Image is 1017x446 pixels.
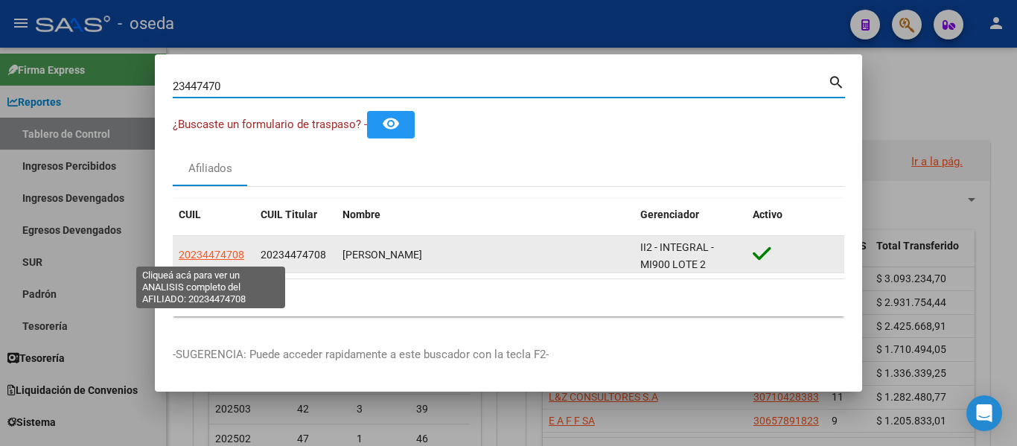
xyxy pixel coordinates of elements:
span: Nombre [342,208,380,220]
div: [PERSON_NAME] [342,246,628,264]
div: Afiliados [188,160,232,177]
span: Gerenciador [640,208,699,220]
mat-icon: search [828,72,845,90]
p: -SUGERENCIA: Puede acceder rapidamente a este buscador con la tecla F2- [173,346,844,363]
datatable-header-cell: CUIL Titular [255,199,337,231]
datatable-header-cell: Nombre [337,199,634,231]
span: CUIL [179,208,201,220]
datatable-header-cell: Gerenciador [634,199,747,231]
datatable-header-cell: CUIL [173,199,255,231]
div: Open Intercom Messenger [966,395,1002,431]
datatable-header-cell: Activo [747,199,844,231]
span: CUIL Titular [261,208,317,220]
span: ¿Buscaste un formulario de traspaso? - [173,118,367,131]
span: 20234474708 [261,249,326,261]
span: II2 - INTEGRAL - MI900 LOTE 2 [640,241,714,270]
div: 1 total [173,279,844,316]
span: Activo [753,208,782,220]
span: 20234474708 [179,249,244,261]
mat-icon: remove_red_eye [382,115,400,133]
